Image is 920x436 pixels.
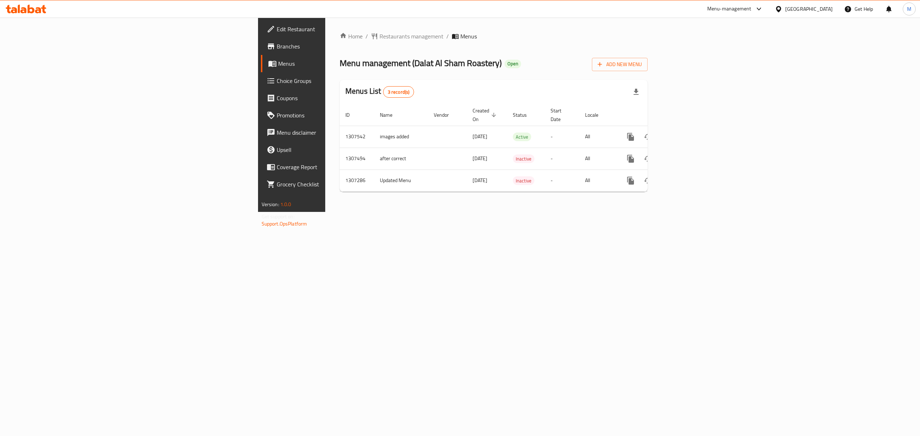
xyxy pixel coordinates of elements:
[340,32,648,41] nav: breadcrumb
[592,58,648,71] button: Add New Menu
[261,38,412,55] a: Branches
[585,111,608,119] span: Locale
[513,155,534,163] span: Inactive
[277,180,406,189] span: Grocery Checklist
[261,176,412,193] a: Grocery Checklist
[280,200,291,209] span: 1.0.0
[639,150,657,167] button: Change Status
[473,106,498,124] span: Created On
[598,60,642,69] span: Add New Menu
[261,72,412,89] a: Choice Groups
[434,111,458,119] span: Vendor
[446,32,449,41] li: /
[262,200,279,209] span: Version:
[545,148,579,170] td: -
[707,5,751,13] div: Menu-management
[622,128,639,145] button: more
[261,20,412,38] a: Edit Restaurant
[460,32,477,41] span: Menus
[622,172,639,189] button: more
[639,172,657,189] button: Change Status
[513,111,536,119] span: Status
[383,89,414,96] span: 3 record(s)
[473,176,487,185] span: [DATE]
[383,86,414,98] div: Total records count
[277,145,406,154] span: Upsell
[579,170,616,191] td: All
[261,124,412,141] a: Menu disclaimer
[340,104,697,192] table: enhanced table
[345,86,414,98] h2: Menus List
[513,154,534,163] div: Inactive
[473,154,487,163] span: [DATE]
[340,55,502,71] span: Menu management ( Dalat Al Sham Roastery )
[616,104,697,126] th: Actions
[545,170,579,191] td: -
[579,148,616,170] td: All
[345,111,359,119] span: ID
[277,128,406,137] span: Menu disclaimer
[622,150,639,167] button: more
[261,107,412,124] a: Promotions
[277,111,406,120] span: Promotions
[277,25,406,33] span: Edit Restaurant
[261,141,412,158] a: Upsell
[513,133,531,141] span: Active
[380,111,402,119] span: Name
[505,60,521,68] div: Open
[261,89,412,107] a: Coupons
[627,83,645,101] div: Export file
[785,5,833,13] div: [GEOGRAPHIC_DATA]
[473,132,487,141] span: [DATE]
[261,158,412,176] a: Coverage Report
[579,126,616,148] td: All
[639,128,657,145] button: Change Status
[513,176,534,185] div: Inactive
[505,61,521,67] span: Open
[262,219,307,228] a: Support.OpsPlatform
[278,59,406,68] span: Menus
[513,177,534,185] span: Inactive
[277,94,406,102] span: Coupons
[277,163,406,171] span: Coverage Report
[261,55,412,72] a: Menus
[907,5,911,13] span: M
[551,106,571,124] span: Start Date
[545,126,579,148] td: -
[262,212,295,221] span: Get support on:
[277,76,406,85] span: Choice Groups
[277,42,406,51] span: Branches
